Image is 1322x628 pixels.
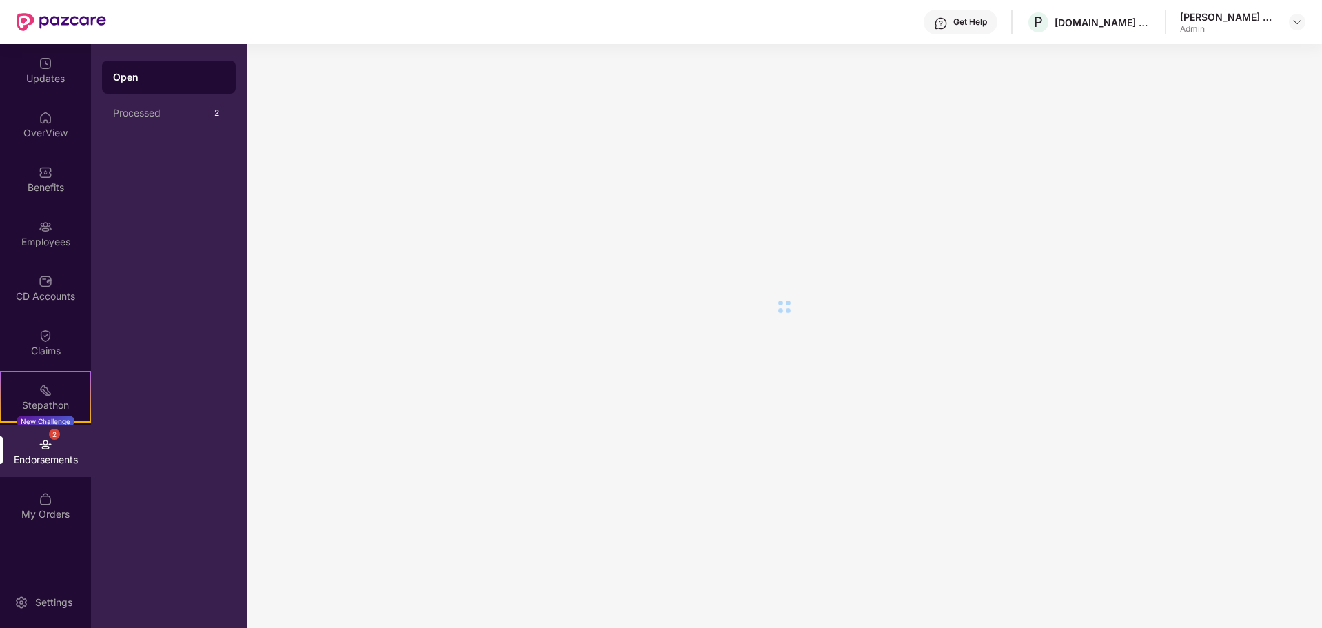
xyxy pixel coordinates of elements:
div: [PERSON_NAME] Safeeruddin [PERSON_NAME] [1180,10,1277,23]
img: svg+xml;base64,PHN2ZyBpZD0iU2V0dGluZy0yMHgyMCIgeG1sbnM9Imh0dHA6Ly93d3cudzMub3JnLzIwMDAvc3ZnIiB3aW... [14,596,28,609]
img: svg+xml;base64,PHN2ZyBpZD0iQmVuZWZpdHMiIHhtbG5zPSJodHRwOi8vd3d3LnczLm9yZy8yMDAwL3N2ZyIgd2lkdGg9Ij... [39,165,52,179]
div: Open [113,70,225,84]
img: svg+xml;base64,PHN2ZyBpZD0iQ2xhaW0iIHhtbG5zPSJodHRwOi8vd3d3LnczLm9yZy8yMDAwL3N2ZyIgd2lkdGg9IjIwIi... [39,329,52,343]
img: svg+xml;base64,PHN2ZyBpZD0iRHJvcGRvd24tMzJ4MzIiIHhtbG5zPSJodHRwOi8vd3d3LnczLm9yZy8yMDAwL3N2ZyIgd2... [1292,17,1303,28]
div: [DOMAIN_NAME] PRIVATE LIMITED [1055,16,1151,29]
div: New Challenge [17,416,74,427]
span: P [1034,14,1043,30]
img: svg+xml;base64,PHN2ZyBpZD0iVXBkYXRlZCIgeG1sbnM9Imh0dHA6Ly93d3cudzMub3JnLzIwMDAvc3ZnIiB3aWR0aD0iMj... [39,57,52,70]
img: svg+xml;base64,PHN2ZyBpZD0iSG9tZSIgeG1sbnM9Imh0dHA6Ly93d3cudzMub3JnLzIwMDAvc3ZnIiB3aWR0aD0iMjAiIG... [39,111,52,125]
div: 2 [208,105,225,121]
div: Admin [1180,23,1277,34]
div: Processed [113,108,208,119]
img: svg+xml;base64,PHN2ZyBpZD0iTXlfT3JkZXJzIiBkYXRhLW5hbWU9Ik15IE9yZGVycyIgeG1sbnM9Imh0dHA6Ly93d3cudz... [39,492,52,506]
img: svg+xml;base64,PHN2ZyBpZD0iRW1wbG95ZWVzIiB4bWxucz0iaHR0cDovL3d3dy53My5vcmcvMjAwMC9zdmciIHdpZHRoPS... [39,220,52,234]
img: svg+xml;base64,PHN2ZyB4bWxucz0iaHR0cDovL3d3dy53My5vcmcvMjAwMC9zdmciIHdpZHRoPSIyMSIgaGVpZ2h0PSIyMC... [39,383,52,397]
div: Get Help [953,17,987,28]
div: 2 [49,429,60,440]
img: svg+xml;base64,PHN2ZyBpZD0iSGVscC0zMngzMiIgeG1sbnM9Imh0dHA6Ly93d3cudzMub3JnLzIwMDAvc3ZnIiB3aWR0aD... [934,17,948,30]
div: Settings [31,596,77,609]
img: New Pazcare Logo [17,13,106,31]
img: svg+xml;base64,PHN2ZyBpZD0iRW5kb3JzZW1lbnRzIiB4bWxucz0iaHR0cDovL3d3dy53My5vcmcvMjAwMC9zdmciIHdpZH... [39,438,52,452]
div: Stepathon [1,398,90,412]
img: svg+xml;base64,PHN2ZyBpZD0iQ0RfQWNjb3VudHMiIGRhdGEtbmFtZT0iQ0QgQWNjb3VudHMiIHhtbG5zPSJodHRwOi8vd3... [39,274,52,288]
